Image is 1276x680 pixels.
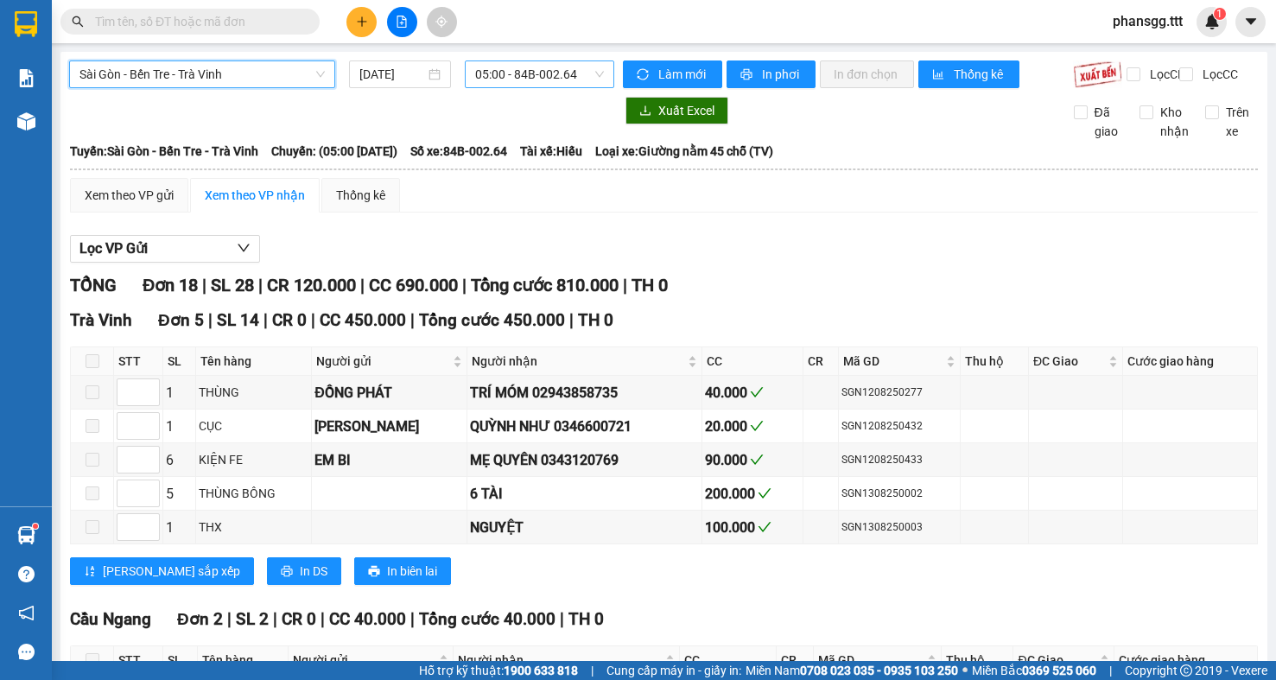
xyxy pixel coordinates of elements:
[1204,14,1220,29] img: icon-new-feature
[727,60,816,88] button: printerIn phơi
[1073,60,1122,88] img: 9k=
[369,275,458,296] span: CC 690.000
[705,382,801,404] div: 40.000
[841,418,958,435] div: SGN1208250432
[205,186,305,205] div: Xem theo VP nhận
[387,562,437,581] span: In biên lai
[199,416,309,435] div: CỤC
[360,275,365,296] span: |
[17,112,35,130] img: warehouse-icon
[208,310,213,330] span: |
[419,661,578,680] span: Hỗ trợ kỹ thuật:
[211,275,254,296] span: SL 28
[356,16,368,28] span: plus
[15,54,190,74] div: phương
[841,486,958,502] div: SGN1308250002
[70,310,132,330] span: Trà Vinh
[17,526,35,544] img: warehouse-icon
[368,565,380,579] span: printer
[166,483,193,505] div: 5
[578,310,613,330] span: TH 0
[932,68,947,82] span: bar-chart
[271,142,397,161] span: Chuyến: (05:00 [DATE])
[1033,352,1105,371] span: ĐC Giao
[410,609,415,629] span: |
[114,646,163,675] th: STT
[1243,14,1259,29] span: caret-down
[199,383,309,402] div: THÙNG
[143,275,198,296] span: Đơn 18
[1123,347,1258,376] th: Cước giao hàng
[1109,661,1112,680] span: |
[777,646,814,675] th: CR
[33,524,38,529] sup: 1
[293,651,435,670] span: Người gửi
[15,11,37,37] img: logo-vxr
[1143,65,1188,84] span: Lọc CR
[639,105,651,118] span: download
[1180,664,1192,677] span: copyright
[462,275,467,296] span: |
[470,382,699,404] div: TRÍ MÓM 02943858735
[237,241,251,255] span: down
[475,61,604,87] span: 05:00 - 84B-002.64
[18,566,35,582] span: question-circle
[166,517,193,538] div: 1
[410,142,507,161] span: Số xe: 84B-002.64
[396,16,408,28] span: file-add
[13,92,40,111] span: CR :
[962,667,968,674] span: ⚪️
[177,609,223,629] span: Đơn 2
[158,310,204,330] span: Đơn 5
[1088,103,1127,141] span: Đã giao
[263,310,268,330] span: |
[199,518,309,537] div: THX
[705,517,801,538] div: 100.000
[166,416,193,437] div: 1
[839,410,962,443] td: SGN1208250432
[202,16,244,35] span: Nhận:
[198,646,289,675] th: Tên hàng
[354,557,451,585] button: printerIn biên lai
[199,484,309,503] div: THÙNG BÔNG
[625,97,728,124] button: downloadXuất Excel
[702,347,804,376] th: CC
[841,384,958,401] div: SGN1208250277
[1196,65,1241,84] span: Lọc CC
[918,60,1019,88] button: bar-chartThống kê
[311,310,315,330] span: |
[272,310,307,330] span: CR 0
[1219,103,1258,141] span: Trên xe
[148,120,171,144] span: SL
[954,65,1006,84] span: Thống kê
[166,449,193,471] div: 6
[800,664,958,677] strong: 0708 023 035 - 0935 103 250
[680,646,777,675] th: CC
[839,477,962,511] td: SGN1308250002
[70,609,151,629] span: Cầu Ngang
[236,609,269,629] span: SL 2
[273,609,277,629] span: |
[300,562,327,581] span: In DS
[1114,646,1258,675] th: Cước giao hàng
[740,68,755,82] span: printer
[839,443,962,477] td: SGN1208250433
[18,605,35,621] span: notification
[750,385,764,399] span: check
[103,562,240,581] span: [PERSON_NAME] sắp xếp
[705,449,801,471] div: 90.000
[942,646,1014,675] th: Thu hộ
[606,661,741,680] span: Cung cấp máy in - giấy in:
[560,609,564,629] span: |
[70,557,254,585] button: sort-ascending[PERSON_NAME] sắp xếp
[427,7,457,37] button: aim
[803,347,839,376] th: CR
[314,449,463,471] div: EM BI
[95,12,299,31] input: Tìm tên, số ĐT hoặc mã đơn
[839,511,962,544] td: SGN1308250003
[202,15,341,35] div: Duyên Hải
[202,35,341,56] div: an
[750,453,764,467] span: check
[658,101,714,120] span: Xuất Excel
[79,61,325,87] span: Sài Gòn - Bến Tre - Trà Vinh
